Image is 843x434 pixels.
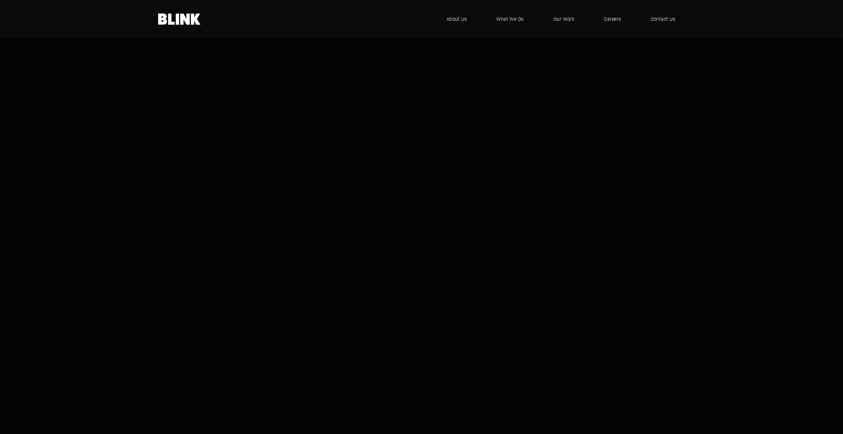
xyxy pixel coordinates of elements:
[486,9,534,29] a: What We Do
[496,15,524,23] span: What We Do
[437,9,477,29] a: About Us
[447,15,467,23] span: About Us
[554,15,575,23] span: Our Work
[651,15,675,23] span: Contact Us
[158,14,201,25] a: Home
[544,9,585,29] a: Our Work
[604,15,621,23] span: Careers
[641,9,685,29] a: Contact Us
[594,9,631,29] a: Careers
